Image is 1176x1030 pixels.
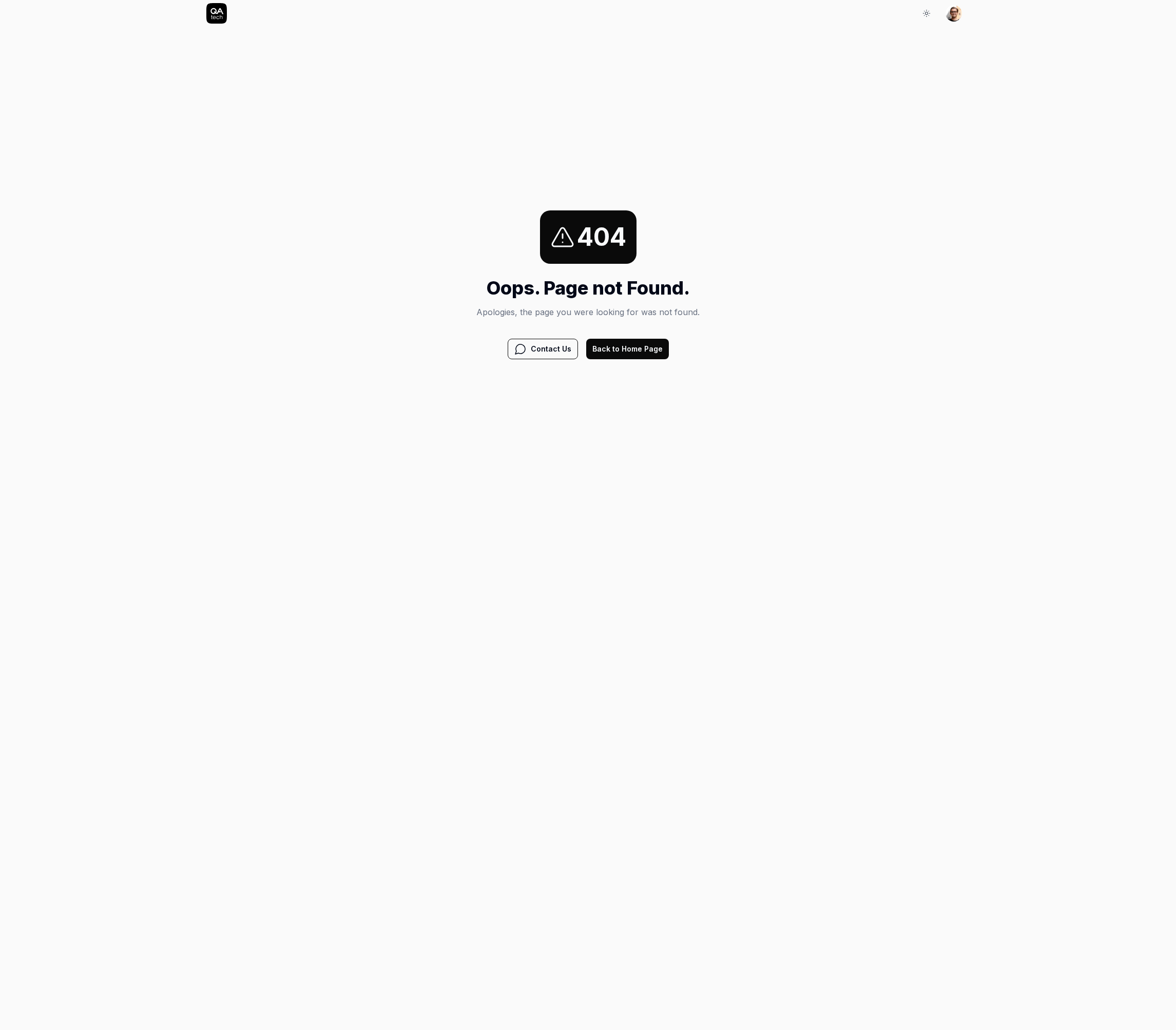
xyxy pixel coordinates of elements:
span: 404 [577,219,626,256]
button: Contact Us [508,339,578,359]
img: 704fe57e-bae9-4a0d-8bcb-c4203d9f0bb2.jpeg [946,5,962,22]
button: Back to Home Page [586,339,669,359]
h1: Oops. Page not Found. [476,274,700,302]
p: Apologies, the page you were looking for was not found. [476,306,700,318]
